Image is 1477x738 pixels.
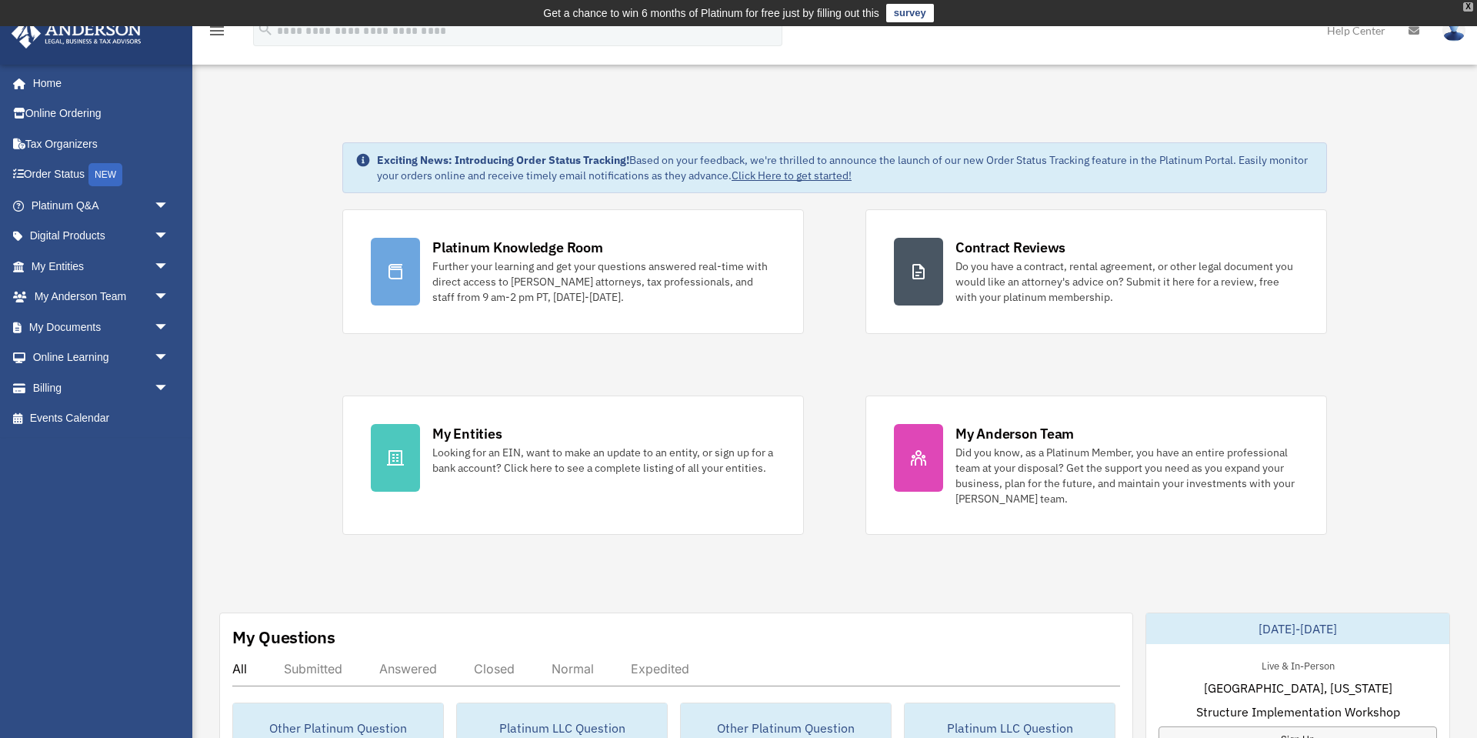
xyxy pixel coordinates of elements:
img: Anderson Advisors Platinum Portal [7,18,146,48]
span: arrow_drop_down [154,342,185,374]
a: My Anderson Teamarrow_drop_down [11,282,192,312]
div: All [232,661,247,676]
div: Answered [379,661,437,676]
div: Did you know, as a Platinum Member, you have an entire professional team at your disposal? Get th... [955,445,1299,506]
span: arrow_drop_down [154,312,185,343]
span: [GEOGRAPHIC_DATA], [US_STATE] [1204,679,1392,697]
a: Billingarrow_drop_down [11,372,192,403]
a: Contract Reviews Do you have a contract, rental agreement, or other legal document you would like... [865,209,1327,334]
div: NEW [88,163,122,186]
a: Digital Productsarrow_drop_down [11,221,192,252]
a: menu [208,27,226,40]
span: arrow_drop_down [154,221,185,252]
div: Get a chance to win 6 months of Platinum for free just by filling out this [543,4,879,22]
div: Submitted [284,661,342,676]
a: survey [886,4,934,22]
a: My Entitiesarrow_drop_down [11,251,192,282]
div: Normal [552,661,594,676]
a: My Documentsarrow_drop_down [11,312,192,342]
a: Platinum Q&Aarrow_drop_down [11,190,192,221]
a: Platinum Knowledge Room Further your learning and get your questions answered real-time with dire... [342,209,804,334]
a: Events Calendar [11,403,192,434]
span: Structure Implementation Workshop [1196,703,1400,721]
div: Further your learning and get your questions answered real-time with direct access to [PERSON_NAM... [432,259,775,305]
a: Online Learningarrow_drop_down [11,342,192,373]
div: Expedited [631,661,689,676]
div: Platinum Knowledge Room [432,238,603,257]
span: arrow_drop_down [154,190,185,222]
a: Click Here to get started! [732,169,852,182]
a: Home [11,68,185,99]
div: Closed [474,661,515,676]
div: My Questions [232,626,335,649]
span: arrow_drop_down [154,251,185,282]
div: Do you have a contract, rental agreement, or other legal document you would like an attorney's ad... [955,259,1299,305]
div: Looking for an EIN, want to make an update to an entity, or sign up for a bank account? Click her... [432,445,775,476]
div: Live & In-Person [1249,656,1347,673]
a: Online Ordering [11,99,192,129]
a: My Entities Looking for an EIN, want to make an update to an entity, or sign up for a bank accoun... [342,396,804,535]
span: arrow_drop_down [154,282,185,313]
a: Tax Organizers [11,129,192,159]
a: Order StatusNEW [11,159,192,191]
strong: Exciting News: Introducing Order Status Tracking! [377,153,629,167]
a: My Anderson Team Did you know, as a Platinum Member, you have an entire professional team at your... [865,396,1327,535]
i: search [257,21,274,38]
div: Based on your feedback, we're thrilled to announce the launch of our new Order Status Tracking fe... [377,152,1314,183]
div: My Anderson Team [955,424,1074,443]
div: [DATE]-[DATE] [1146,613,1449,644]
div: close [1463,2,1473,12]
img: User Pic [1442,19,1465,42]
span: arrow_drop_down [154,372,185,404]
div: Contract Reviews [955,238,1065,257]
i: menu [208,22,226,40]
div: My Entities [432,424,502,443]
